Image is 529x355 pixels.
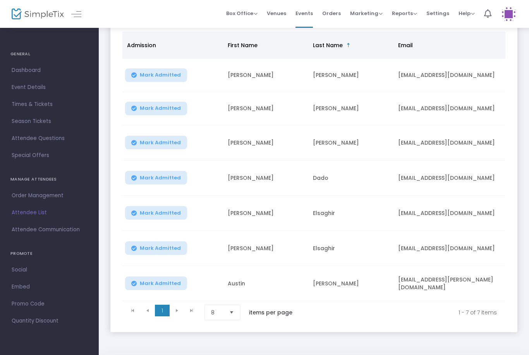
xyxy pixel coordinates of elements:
span: Mark Admitted [140,140,181,146]
span: Mark Admitted [140,105,181,111]
span: Promo Code [12,299,87,309]
td: Dado [308,160,393,196]
span: Mark Admitted [140,280,181,287]
span: Times & Tickets [12,99,87,109]
td: [EMAIL_ADDRESS][DOMAIN_NAME] [393,59,510,92]
h4: MANAGE ATTENDEES [10,172,88,187]
td: [PERSON_NAME] [308,92,393,125]
button: Mark Admitted [125,102,187,115]
span: Admission [127,41,156,49]
span: Box Office [226,10,258,17]
span: Email [398,41,413,49]
td: [PERSON_NAME] [223,92,308,125]
button: Select [226,305,237,320]
h4: GENERAL [10,46,88,62]
span: Special Offers [12,150,87,160]
button: Mark Admitted [125,241,187,255]
span: Venues [267,3,286,23]
span: Marketing [350,10,383,17]
td: [PERSON_NAME] [308,266,393,301]
td: [PERSON_NAME] [223,196,308,231]
td: Austin [223,266,308,301]
span: Help [459,10,475,17]
td: [PERSON_NAME] [223,160,308,196]
span: Dashboard [12,65,87,75]
td: [PERSON_NAME] [223,59,308,92]
span: Mark Admitted [140,210,181,216]
span: Event Details [12,82,87,92]
td: [PERSON_NAME] [308,125,393,160]
td: [EMAIL_ADDRESS][DOMAIN_NAME] [393,92,510,125]
td: [EMAIL_ADDRESS][DOMAIN_NAME] [393,160,510,196]
span: Events [295,3,313,23]
td: [PERSON_NAME] [308,59,393,92]
span: Mark Admitted [140,175,181,181]
td: [PERSON_NAME] [223,125,308,160]
span: Order Management [12,191,87,201]
span: Reports [392,10,417,17]
td: [EMAIL_ADDRESS][DOMAIN_NAME] [393,125,510,160]
div: Data table [122,32,505,301]
span: Last Name [313,41,343,49]
button: Mark Admitted [125,136,187,149]
td: [PERSON_NAME] [223,231,308,266]
td: [EMAIL_ADDRESS][PERSON_NAME][DOMAIN_NAME] [393,266,510,301]
span: Embed [12,282,87,292]
span: Season Tickets [12,116,87,126]
span: Mark Admitted [140,245,181,251]
span: Quantity Discount [12,316,87,326]
td: [EMAIL_ADDRESS][DOMAIN_NAME] [393,231,510,266]
button: Mark Admitted [125,276,187,290]
h4: PROMOTE [10,246,88,261]
span: Attendee Communication [12,225,87,235]
span: Attendee Questions [12,133,87,143]
button: Mark Admitted [125,68,187,82]
td: Elsaghir [308,196,393,231]
td: [EMAIL_ADDRESS][DOMAIN_NAME] [393,196,510,231]
button: Mark Admitted [125,171,187,184]
span: Settings [426,3,449,23]
span: Social [12,265,87,275]
span: Orders [322,3,341,23]
kendo-pager-info: 1 - 7 of 7 items [309,305,497,320]
span: First Name [228,41,258,49]
span: 8 [211,309,223,316]
button: Mark Admitted [125,206,187,220]
td: Elsaghir [308,231,393,266]
label: items per page [249,309,292,316]
span: Attendee List [12,208,87,218]
span: Mark Admitted [140,72,181,78]
span: Page 1 [155,305,170,316]
span: Sortable [345,42,352,48]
